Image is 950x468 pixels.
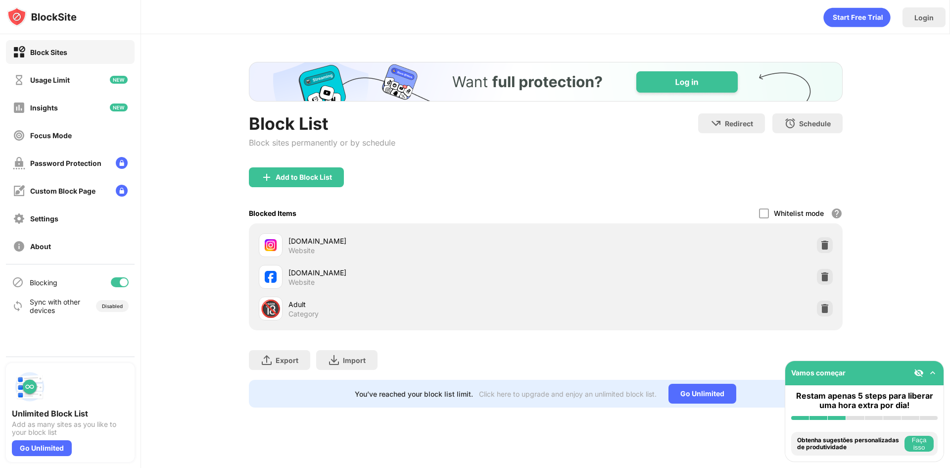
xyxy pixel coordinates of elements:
img: favicons [265,271,277,283]
div: Blocking [30,278,57,287]
img: block-on.svg [13,46,25,58]
img: password-protection-off.svg [13,157,25,169]
div: Login [914,13,934,22]
div: 🔞 [260,299,281,319]
div: Disabled [102,303,123,309]
div: Block sites permanently or by schedule [249,138,395,148]
img: settings-off.svg [13,212,25,225]
div: Blocked Items [249,209,296,217]
div: Add to Block List [276,173,332,181]
img: push-block-list.svg [12,369,47,405]
div: Schedule [799,119,831,128]
iframe: Banner [249,62,843,102]
div: Export [276,356,298,364]
div: Click here to upgrade and enjoy an unlimited block list. [479,390,657,398]
div: Settings [30,214,58,223]
img: logo-blocksite.svg [7,7,77,27]
div: Vamos começar [791,368,846,377]
div: Restam apenas 5 steps para liberar uma hora extra por dia! [791,391,938,410]
div: Import [343,356,366,364]
div: Insights [30,104,58,112]
img: new-icon.svg [110,76,128,84]
div: Category [288,310,319,318]
div: Sync with other devices [30,298,81,314]
img: time-usage-off.svg [13,74,25,86]
div: Password Protection [30,159,101,167]
div: Redirect [725,119,753,128]
img: favicons [265,239,277,251]
div: Adult [288,299,546,310]
div: animation [823,7,891,27]
img: blocking-icon.svg [12,276,24,288]
div: [DOMAIN_NAME] [288,236,546,246]
div: Custom Block Page [30,187,95,195]
div: Obtenha sugestões personalizadas de produtividade [797,437,902,451]
div: Block List [249,113,395,134]
div: Whitelist mode [774,209,824,217]
div: You’ve reached your block list limit. [355,390,473,398]
button: Faça isso [904,436,934,452]
img: lock-menu.svg [116,185,128,197]
img: lock-menu.svg [116,157,128,169]
img: new-icon.svg [110,104,128,111]
div: Website [288,246,315,255]
div: [DOMAIN_NAME] [288,267,546,278]
div: Focus Mode [30,131,72,140]
img: insights-off.svg [13,102,25,114]
img: about-off.svg [13,240,25,253]
div: Go Unlimited [12,440,72,456]
div: Website [288,278,315,287]
div: Block Sites [30,48,67,56]
img: sync-icon.svg [12,300,24,312]
div: About [30,242,51,251]
div: Usage Limit [30,76,70,84]
div: Go Unlimited [668,384,736,404]
img: focus-off.svg [13,129,25,142]
div: Add as many sites as you like to your block list [12,420,129,436]
div: Unlimited Block List [12,409,129,418]
img: customize-block-page-off.svg [13,185,25,197]
img: eye-not-visible.svg [914,368,924,378]
img: omni-setup-toggle.svg [928,368,938,378]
